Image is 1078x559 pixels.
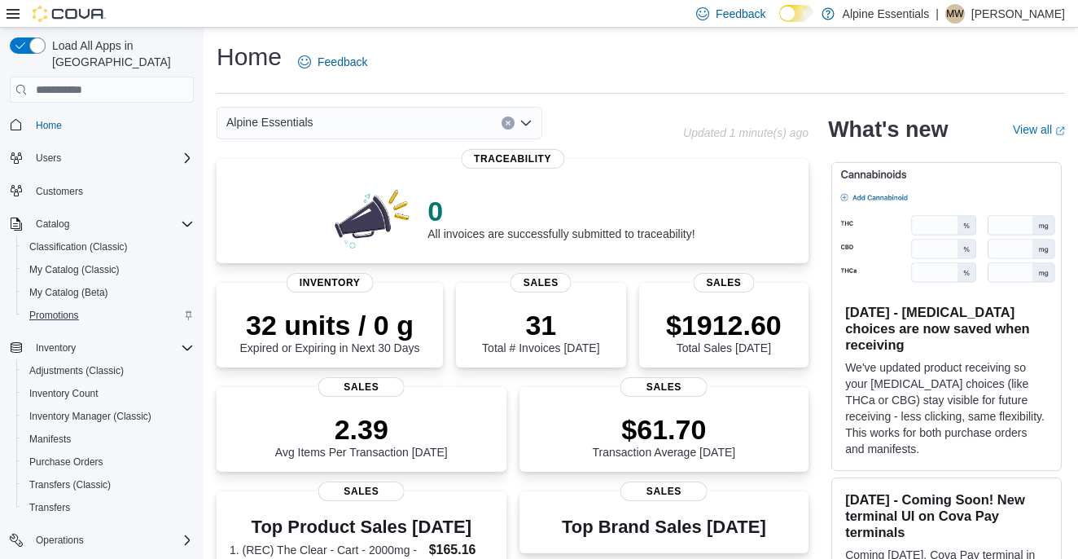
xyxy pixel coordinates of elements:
[16,281,200,304] button: My Catalog (Beta)
[29,148,68,168] button: Users
[318,54,367,70] span: Feedback
[845,491,1048,540] h3: [DATE] - Coming Soon! New terminal UI on Cova Pay terminals
[683,126,808,139] p: Updated 1 minute(s) ago
[23,452,110,472] a: Purchase Orders
[3,529,200,552] button: Operations
[620,377,708,397] span: Sales
[36,119,62,132] span: Home
[29,530,194,550] span: Operations
[845,304,1048,353] h3: [DATE] - [MEDICAL_DATA] choices are now saved when receiving
[29,181,194,201] span: Customers
[427,195,695,240] div: All invoices are successfully submitted to traceability!
[29,114,194,134] span: Home
[29,456,103,469] span: Purchase Orders
[36,218,69,231] span: Catalog
[23,306,194,325] span: Promotions
[16,496,200,519] button: Transfers
[29,214,76,234] button: Catalog
[16,473,200,496] button: Transfers (Classic)
[16,451,200,473] button: Purchase Orders
[936,4,939,24] p: |
[318,377,405,397] span: Sales
[287,273,374,293] span: Inventory
[779,5,813,22] input: Dark Mode
[693,273,754,293] span: Sales
[23,260,126,279] a: My Catalog (Classic)
[593,413,736,446] p: $61.70
[16,258,200,281] button: My Catalog (Classic)
[23,429,194,449] span: Manifests
[23,498,77,517] a: Transfers
[23,283,115,302] a: My Catalog (Beta)
[29,501,70,514] span: Transfers
[779,22,780,23] span: Dark Mode
[29,148,194,168] span: Users
[461,149,564,169] span: Traceability
[36,185,83,198] span: Customers
[562,517,766,537] h3: Top Brand Sales [DATE]
[427,195,695,227] p: 0
[240,309,420,354] div: Expired or Expiring in Next 30 Days
[230,517,493,537] h3: Top Product Sales [DATE]
[23,475,194,495] span: Transfers (Classic)
[16,304,200,327] button: Promotions
[33,6,106,22] img: Cova
[945,4,965,24] div: Melissa Woodward
[29,364,124,377] span: Adjustments (Classic)
[666,309,782,354] div: Total Sales [DATE]
[275,413,448,459] div: Avg Items Per Transaction [DATE]
[240,309,420,341] p: 32 units / 0 g
[3,337,200,359] button: Inventory
[23,260,194,279] span: My Catalog (Classic)
[519,117,532,130] button: Open list of options
[16,235,200,258] button: Classification (Classic)
[1055,126,1065,136] svg: External link
[217,41,282,73] h1: Home
[29,214,194,234] span: Catalog
[3,147,200,169] button: Users
[23,237,194,257] span: Classification (Classic)
[29,410,151,423] span: Inventory Manager (Classic)
[3,112,200,136] button: Home
[29,182,90,201] a: Customers
[29,478,111,491] span: Transfers (Classic)
[946,4,963,24] span: MW
[593,413,736,459] div: Transaction Average [DATE]
[845,359,1048,457] p: We've updated product receiving so your [MEDICAL_DATA] choices (like THCa or CBG) stay visible fo...
[291,46,374,78] a: Feedback
[318,482,405,501] span: Sales
[29,240,128,253] span: Classification (Classic)
[331,185,415,250] img: 0
[511,273,572,293] span: Sales
[23,361,130,381] a: Adjustments (Classic)
[3,179,200,203] button: Customers
[29,338,194,358] span: Inventory
[23,384,194,403] span: Inventory Count
[29,387,99,400] span: Inventory Count
[23,283,194,302] span: My Catalog (Beta)
[29,530,90,550] button: Operations
[46,37,194,70] span: Load All Apps in [GEOGRAPHIC_DATA]
[23,475,117,495] a: Transfers (Classic)
[23,407,158,426] a: Inventory Manager (Classic)
[828,117,948,143] h2: What's new
[23,407,194,426] span: Inventory Manager (Classic)
[16,359,200,382] button: Adjustments (Classic)
[29,263,120,276] span: My Catalog (Classic)
[23,384,105,403] a: Inventory Count
[29,338,82,358] button: Inventory
[971,4,1065,24] p: [PERSON_NAME]
[502,117,515,130] button: Clear input
[843,4,930,24] p: Alpine Essentials
[482,309,599,341] p: 31
[29,309,79,322] span: Promotions
[16,428,200,451] button: Manifests
[620,482,708,501] span: Sales
[275,413,448,446] p: 2.39
[36,534,84,547] span: Operations
[29,433,71,446] span: Manifests
[36,152,61,165] span: Users
[23,237,134,257] a: Classification (Classic)
[666,309,782,341] p: $1912.60
[1013,123,1065,136] a: View allExternal link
